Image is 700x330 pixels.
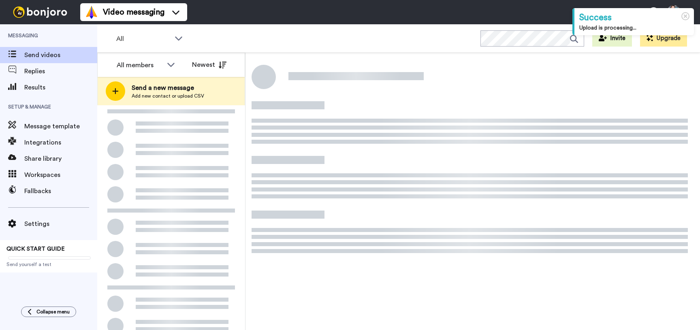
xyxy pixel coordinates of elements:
button: Invite [592,30,632,47]
button: Upgrade [640,30,687,47]
span: Video messaging [103,6,164,18]
span: Fallbacks [24,186,97,196]
span: Add new contact or upload CSV [132,93,204,99]
img: vm-color.svg [85,6,98,19]
span: All [116,34,171,44]
span: Integrations [24,138,97,147]
span: Send yourself a test [6,261,91,268]
button: Newest [186,57,233,73]
span: Send videos [24,50,97,60]
div: Success [579,11,689,24]
span: Collapse menu [36,309,70,315]
img: bj-logo-header-white.svg [10,6,70,18]
button: Collapse menu [21,307,76,317]
span: Send a new message [132,83,204,93]
span: Replies [24,66,97,76]
span: Message template [24,121,97,131]
div: Upload is processing... [579,24,689,32]
span: Settings [24,219,97,229]
span: Results [24,83,97,92]
div: All members [117,60,163,70]
span: Share library [24,154,97,164]
span: Workspaces [24,170,97,180]
span: QUICK START GUIDE [6,246,65,252]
